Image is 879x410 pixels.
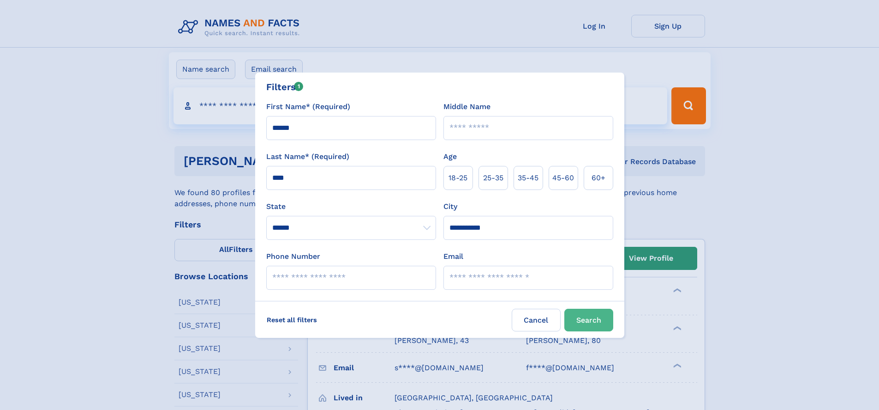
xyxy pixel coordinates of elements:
[266,151,349,162] label: Last Name* (Required)
[443,251,463,262] label: Email
[443,101,490,112] label: Middle Name
[518,172,538,184] span: 35‑45
[266,201,436,212] label: State
[512,309,561,331] label: Cancel
[443,201,457,212] label: City
[266,101,350,112] label: First Name* (Required)
[266,80,304,94] div: Filters
[592,172,605,184] span: 60+
[552,172,574,184] span: 45‑60
[483,172,503,184] span: 25‑35
[266,251,320,262] label: Phone Number
[448,172,467,184] span: 18‑25
[261,309,323,331] label: Reset all filters
[443,151,457,162] label: Age
[564,309,613,331] button: Search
